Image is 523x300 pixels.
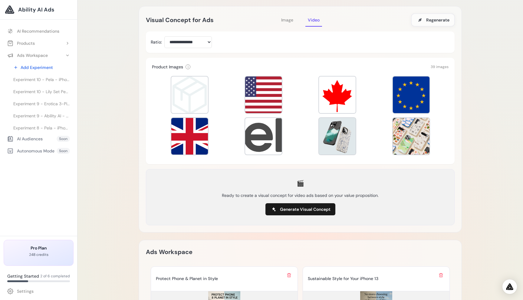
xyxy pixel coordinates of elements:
a: Settings [4,286,74,297]
a: Experiment 10 - Lily Set Peach - Floral Romance Set - Lily Set Peach - Floral Romance Set [10,86,74,97]
span: Experiment 10 - Lily Set Peach - Floral Romance Set - Lily Set Peach - Floral Romance Set [13,89,70,95]
span: Ability AI Ads [18,5,54,14]
a: Experiment 10 - Pela - iPhone, Google Pixel & Samsung Galaxy Phone Cases | Vacation Moments Colle... [10,74,74,85]
span: Generate Visual Concept [280,206,331,212]
div: Ads Workspace [7,52,48,58]
span: Experiment 8 - Pela - iPhone, Google Pixel & Samsung Galaxy Phone Cases | Vacation Moments Collec... [13,125,70,131]
button: Image [279,13,296,27]
button: Generate Visual Concept [265,203,335,215]
h2: Ads Workspace [146,247,192,257]
button: Products [4,38,74,49]
a: Experiment 9 - Erotica 3-Piece Set Black - Complete Fantasy [10,98,74,109]
button: Regenerate [411,14,455,26]
a: AI Recommendations [4,26,74,37]
div: 🎬 [297,179,304,187]
span: Image [281,17,293,23]
span: Soon [57,136,70,142]
span: 39 images [431,64,449,69]
span: Experiment 10 - Pela - iPhone, Google Pixel & Samsung Galaxy Phone Cases | Vacation Moments Colle... [13,77,70,83]
div: Products [7,40,35,46]
button: Video [305,13,322,27]
h3: Pro Plan [9,245,68,251]
span: i [188,64,189,69]
h2: Visual Concept for Ads [146,15,279,25]
a: Add Experiment [10,62,74,73]
a: Experiment 8 - Pela - iPhone, Google Pixel & Samsung Galaxy Phone Cases | Vacation Moments Collec... [10,122,74,133]
span: Video [308,17,320,23]
div: Autonomous Mode [7,148,54,154]
span: Experiment 9 - Ability AI - Ability AI [13,113,70,119]
p: 248 credits [9,252,68,257]
label: Ratio: [151,39,162,45]
span: Regenerate [426,17,449,23]
span: Experiment 9 - Erotica 3-Piece Set Black - Complete Fantasy [13,101,70,107]
a: Getting Started 2 of 6 completed [4,271,74,285]
div: AI Audiences [7,136,43,142]
div: Sustainable Style for Your iPhone 13 [308,276,435,282]
span: Soon [57,148,70,154]
span: Getting Started [7,273,39,279]
a: Experiment 9 - Ability AI - Ability AI [10,110,74,121]
div: Protect Phone & Planet in Style [156,276,283,282]
button: Ads Workspace [4,50,74,61]
p: Ready to create a visual concept for video ads based on your value proposition. [222,192,379,198]
h3: Product Images [152,64,183,70]
a: Ability AI Ads [5,5,72,15]
div: Open Intercom Messenger [502,279,517,294]
span: 2 of 6 completed [40,274,70,279]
